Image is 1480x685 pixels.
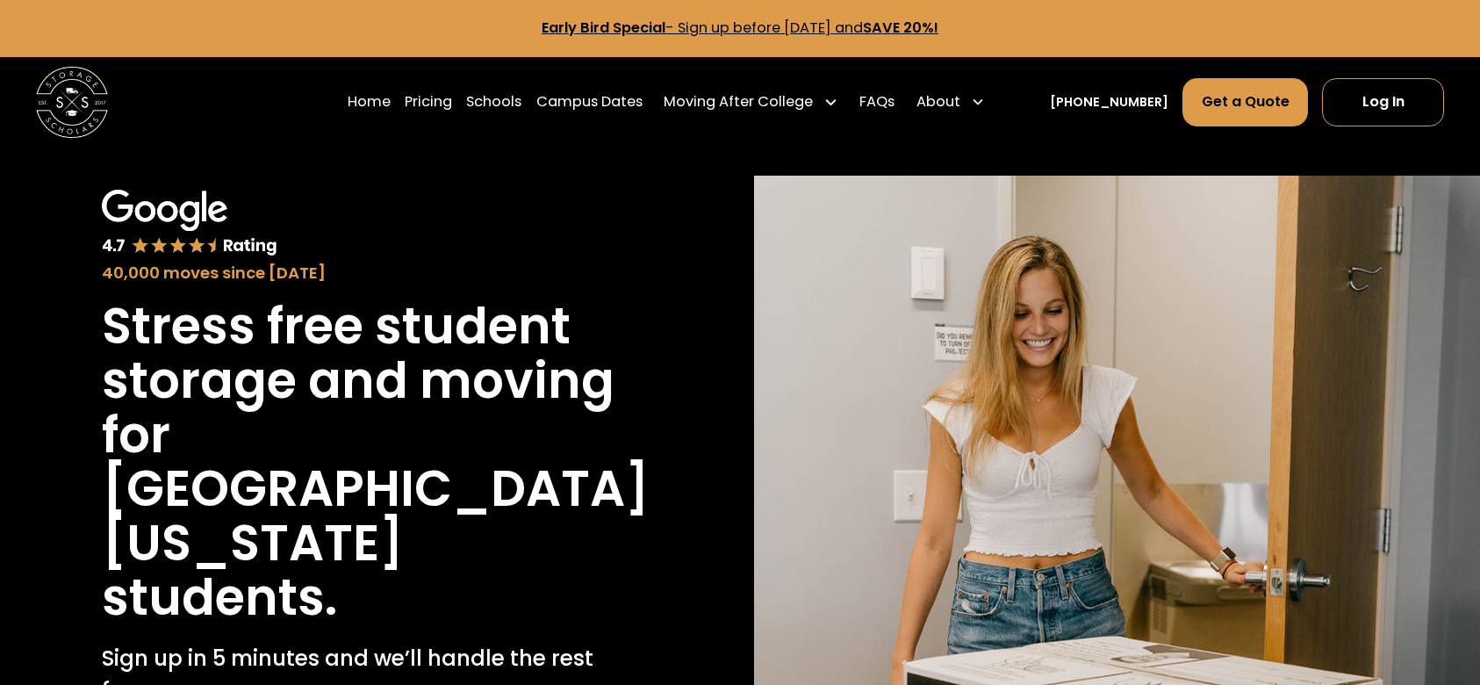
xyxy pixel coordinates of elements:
a: Campus Dates [536,77,643,127]
h1: students. [102,571,337,625]
div: Moving After College [657,77,845,127]
div: 40,000 moves since [DATE] [102,261,624,285]
a: Home [348,77,391,127]
div: About [916,91,960,113]
a: Early Bird Special- Sign up before [DATE] andSAVE 20%! [542,18,938,38]
a: Pricing [405,77,452,127]
img: Google 4.7 star rating [102,190,277,257]
strong: SAVE 20%! [863,18,938,38]
a: Get a Quote [1182,78,1308,126]
a: home [36,67,108,139]
div: Moving After College [664,91,813,113]
a: Log In [1322,78,1444,126]
a: Schools [466,77,521,127]
h1: [GEOGRAPHIC_DATA][US_STATE] [102,462,650,571]
a: [PHONE_NUMBER] [1050,93,1168,112]
a: FAQs [859,77,894,127]
img: Storage Scholars main logo [36,67,108,139]
div: About [909,77,993,127]
h1: Stress free student storage and moving for [102,299,624,462]
strong: Early Bird Special [542,18,665,38]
